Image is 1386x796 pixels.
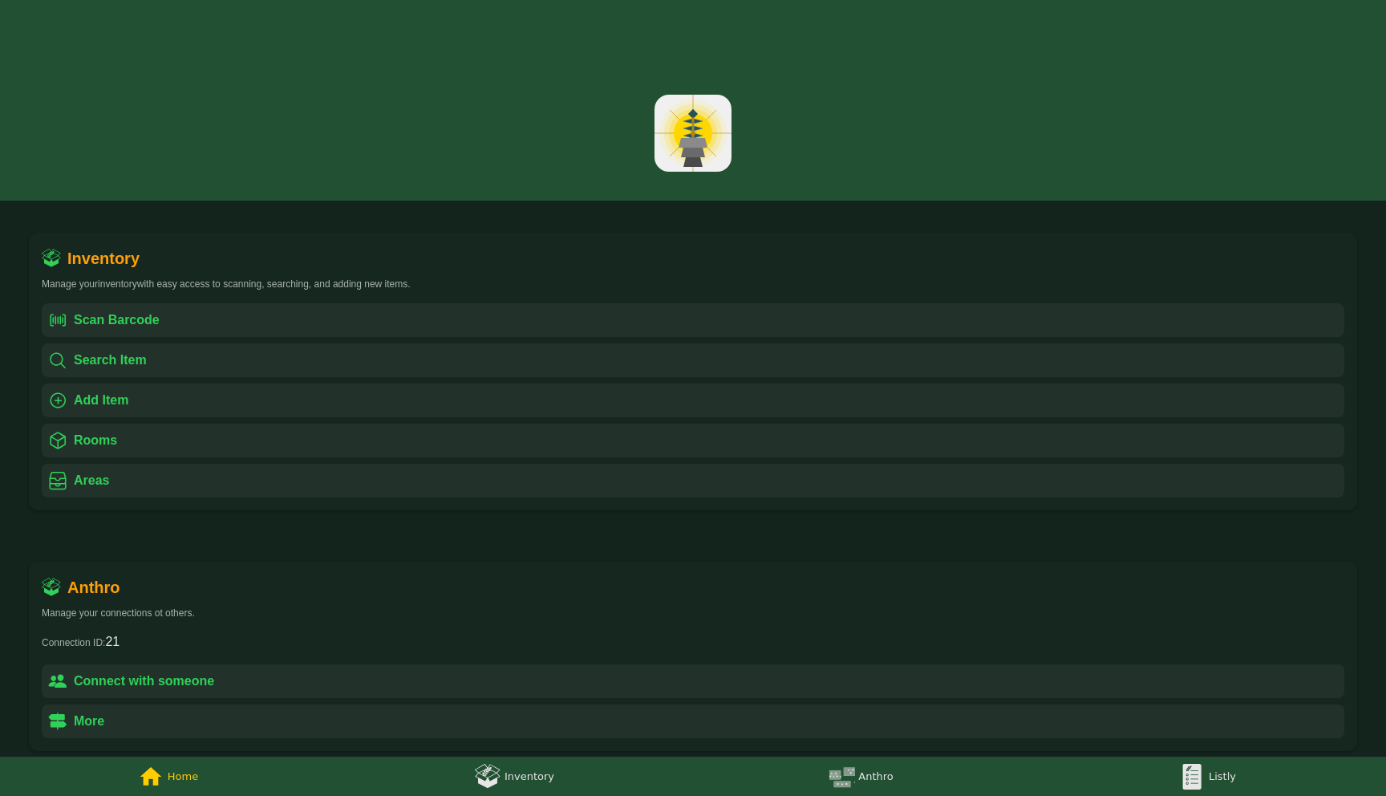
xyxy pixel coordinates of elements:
[505,767,554,786] div: Inventory
[48,470,67,491] div: 
[138,764,164,790] div: 
[67,246,140,271] div: Inventory
[74,391,128,410] div: Add Item
[48,350,67,371] div: 
[67,575,120,600] div: Anthro
[48,310,67,331] div: 
[42,278,1344,290] div: Manage your inventory with easy access to scanning, searching, and adding new items.
[74,431,117,450] div: Rooms
[168,767,198,786] div: Home
[1209,767,1236,786] div: Listly
[42,632,1344,652] div: Connection ID:
[48,711,67,732] div: 
[645,85,741,181] img: app-logo.5e19667ef57387a021358fde3bf427e2.svg
[42,607,1344,619] div: Manage your connections ot others.
[48,390,67,411] div: 
[105,635,120,648] span: 21
[74,712,104,731] div: More
[48,671,67,692] div: 
[74,672,214,691] div: Connect with someone
[48,430,67,451] div: 
[74,471,109,490] div: Areas
[74,311,160,330] div: Scan Barcode
[42,249,61,268] img: inventory.c50c0bc86b0caf62a3cc908b18460b50.svg
[74,351,147,370] div: Search Item
[858,767,893,786] div: Anthro
[42,578,61,597] img: inventory.c50c0bc86b0caf62a3cc908b18460b50.svg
